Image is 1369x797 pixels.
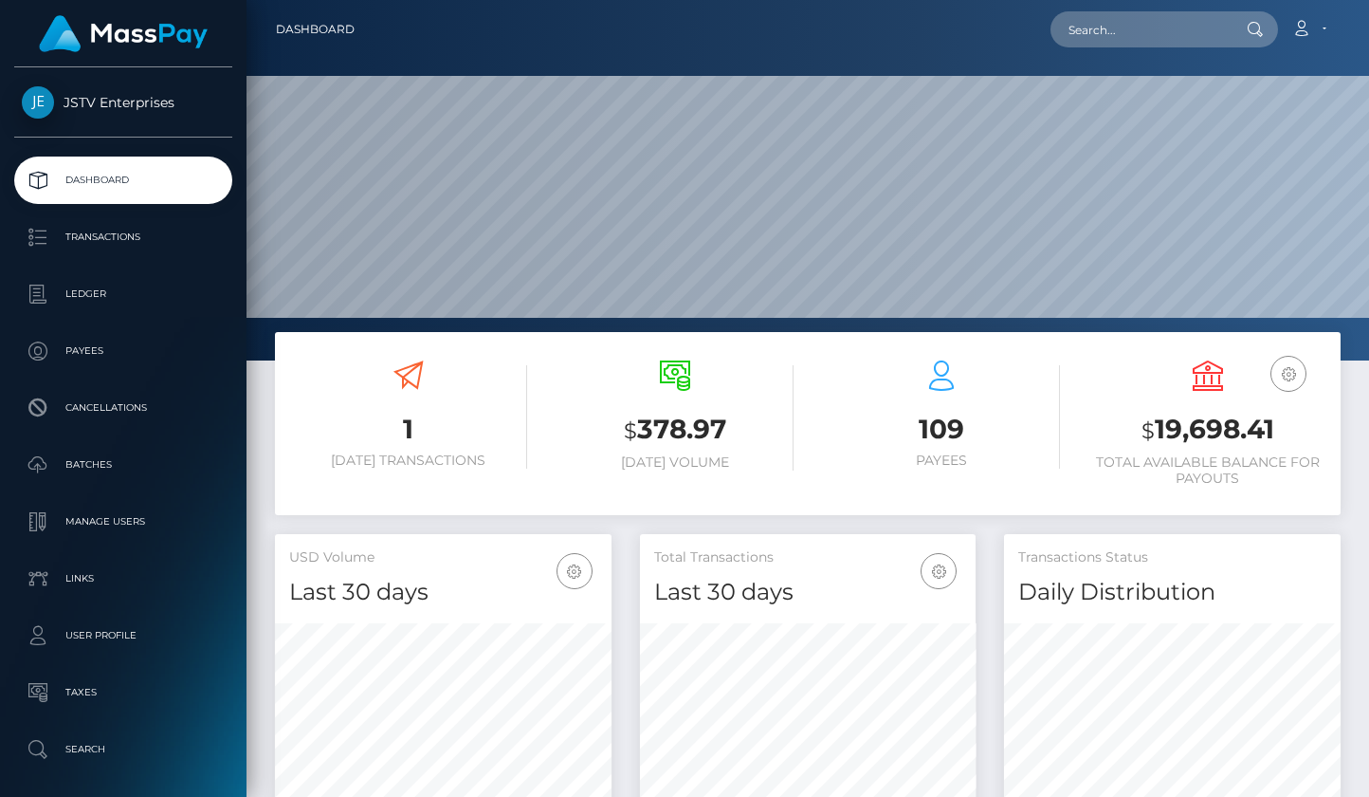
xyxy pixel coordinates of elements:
[14,441,232,489] a: Batches
[1088,454,1326,487] h6: Total Available Balance for Payouts
[14,555,232,602] a: Links
[822,453,1060,469] h6: Payees
[14,327,232,375] a: Payees
[1018,548,1326,567] h5: Transactions Status
[822,411,1060,448] h3: 109
[289,411,527,448] h3: 1
[22,621,225,650] p: User Profile
[556,454,794,471] h6: [DATE] Volume
[22,223,225,251] p: Transactions
[14,498,232,546] a: Manage Users
[654,576,962,609] h4: Last 30 days
[14,270,232,318] a: Ledger
[22,394,225,422] p: Cancellations
[289,548,597,567] h5: USD Volume
[624,417,637,444] small: $
[22,678,225,707] p: Taxes
[22,86,54,119] img: JSTV Enterprises
[276,9,355,49] a: Dashboard
[1088,411,1326,450] h3: 19,698.41
[654,548,962,567] h5: Total Transactions
[14,157,232,204] a: Dashboard
[22,280,225,308] p: Ledger
[1050,11,1229,47] input: Search...
[289,453,527,469] h6: [DATE] Transactions
[14,669,232,716] a: Taxes
[39,15,208,52] img: MassPay Logo
[22,166,225,195] p: Dashboard
[14,384,232,432] a: Cancellations
[22,337,225,365] p: Payees
[14,94,232,111] span: JSTV Enterprises
[14,726,232,773] a: Search
[22,735,225,764] p: Search
[556,411,794,450] h3: 378.97
[22,451,225,479] p: Batches
[1141,417,1155,444] small: $
[22,508,225,536] p: Manage Users
[22,565,225,593] p: Links
[289,576,597,609] h4: Last 30 days
[1018,576,1326,609] h4: Daily Distribution
[14,213,232,261] a: Transactions
[14,612,232,659] a: User Profile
